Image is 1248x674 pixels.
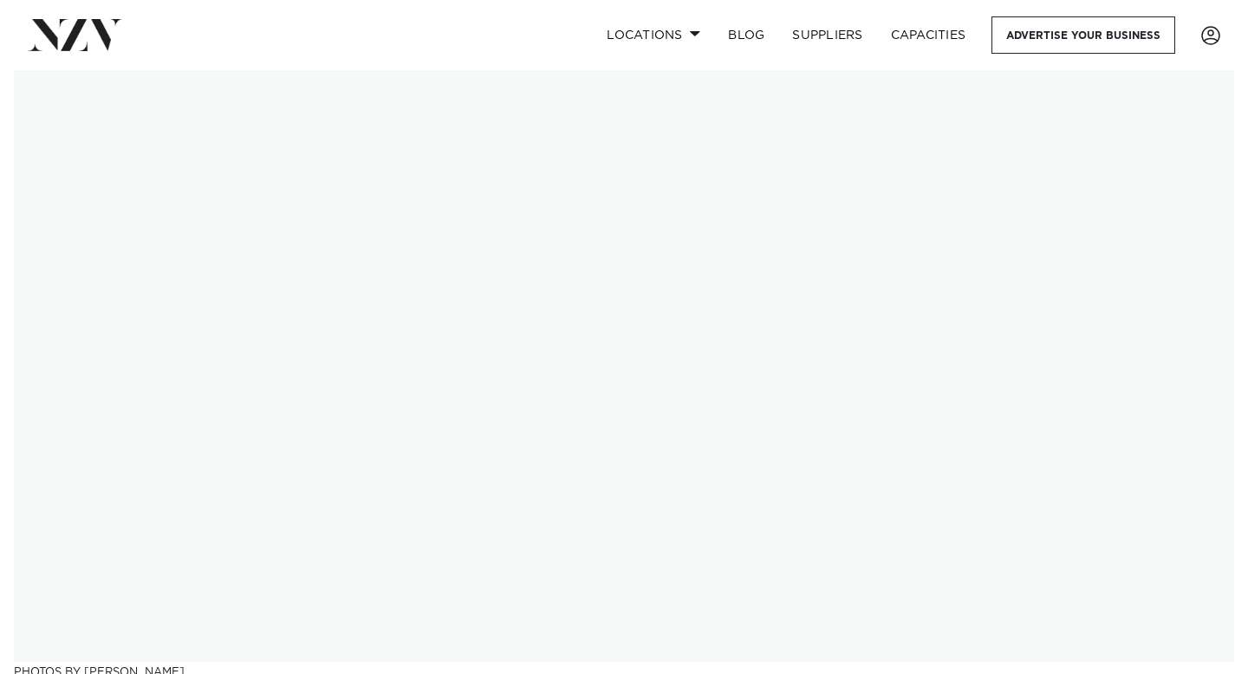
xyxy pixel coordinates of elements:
[778,16,876,54] a: SUPPLIERS
[877,16,980,54] a: Capacities
[593,16,714,54] a: Locations
[991,16,1175,54] a: Advertise your business
[714,16,778,54] a: BLOG
[28,19,122,50] img: nzv-logo.png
